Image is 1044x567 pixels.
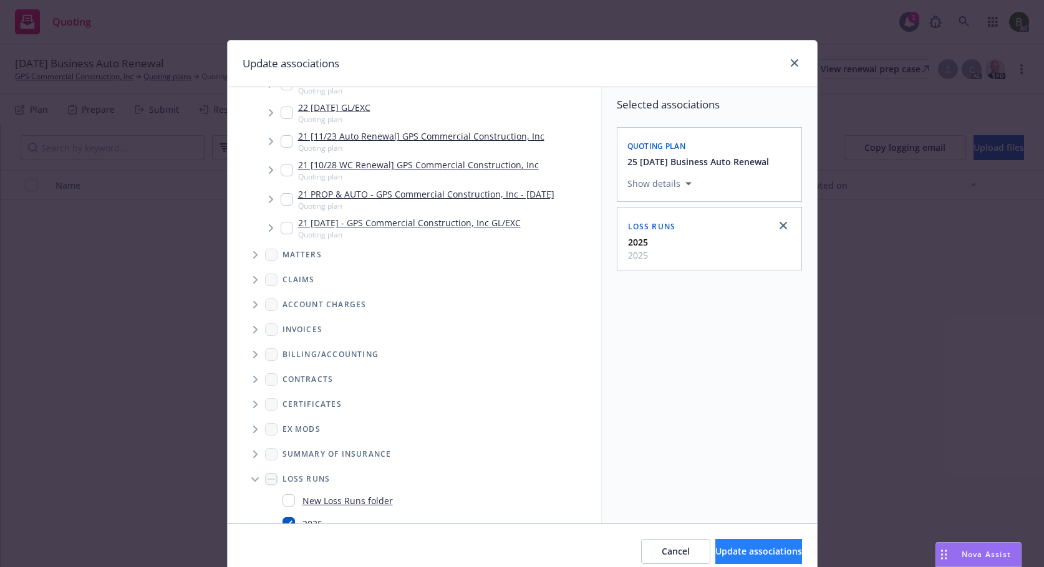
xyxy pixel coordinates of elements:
a: 22 [DATE] GL/EXC [298,101,370,114]
span: Account charges [283,301,367,308]
span: Nova Assist [962,549,1011,560]
a: 2025 [302,517,322,530]
span: 2025 [628,249,648,262]
a: 21 [DATE] - GPS Commercial Construction, Inc GL/EXC [298,216,521,229]
span: Quoting plan [298,171,539,182]
span: Certificates [283,401,342,408]
span: Selected associations [617,97,802,112]
span: Quoting plan [298,143,544,153]
button: 25 [DATE] Business Auto Renewal [627,155,769,168]
span: Ex Mods [283,426,321,433]
span: Loss Runs [628,221,676,232]
span: Summary of insurance [283,450,392,458]
span: Quoting plan [298,229,521,240]
button: Cancel [641,539,710,564]
a: close [787,55,802,70]
a: close [776,218,791,233]
span: Billing/Accounting [283,351,379,358]
span: Matters [283,251,322,259]
a: 21 PROP & AUTO - GPS Commercial Construction, Inc - [DATE] [298,188,554,201]
span: Invoices [283,326,323,333]
span: Quoting plan [298,114,370,125]
span: Quoting plan [298,201,554,211]
strong: 2025 [628,236,648,248]
span: Update associations [715,545,802,557]
button: Show details [622,176,697,191]
h1: Update associations [243,55,339,72]
span: Cancel [662,545,690,557]
a: New Loss Runs folder [302,494,393,507]
div: Folder Tree Example [228,342,601,563]
span: Quoting plan [627,141,686,151]
span: Claims [283,276,315,283]
a: 21 [10/28 WC Renewal] GPS Commercial Construction, Inc [298,158,539,171]
span: Quoting plan [298,85,407,96]
button: Nova Assist [935,542,1022,567]
button: Update associations [715,539,802,564]
a: 21 [11/23 Auto Renewal] GPS Commercial Construction, Inc [298,130,544,143]
span: Contracts [283,376,334,383]
div: Drag to move [936,543,952,566]
span: Loss Runs [283,475,331,483]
